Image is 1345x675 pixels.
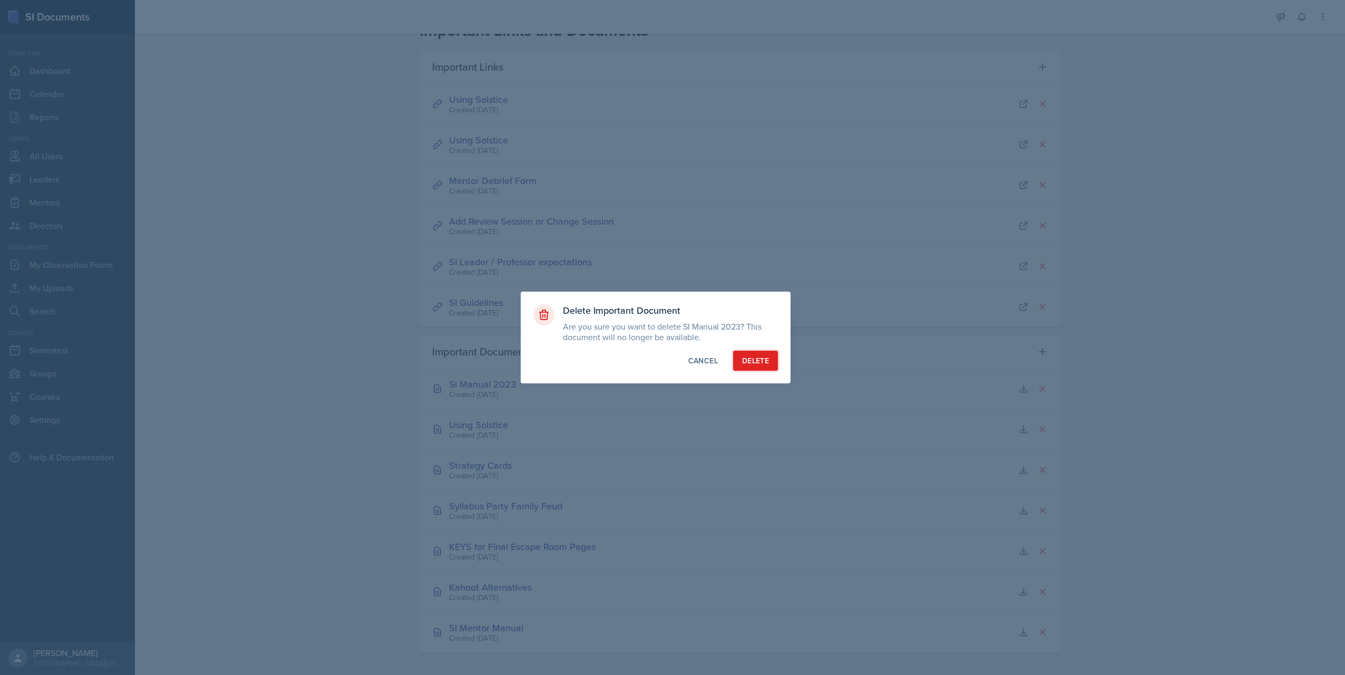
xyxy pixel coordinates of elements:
[688,355,718,366] div: Cancel
[742,355,769,366] div: Delete
[679,351,727,371] button: Cancel
[563,321,778,342] p: Are you sure you want to delete SI Manual 2023? This document will no longer be available.
[563,304,778,317] h3: Delete Important Document
[733,351,778,371] button: Delete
